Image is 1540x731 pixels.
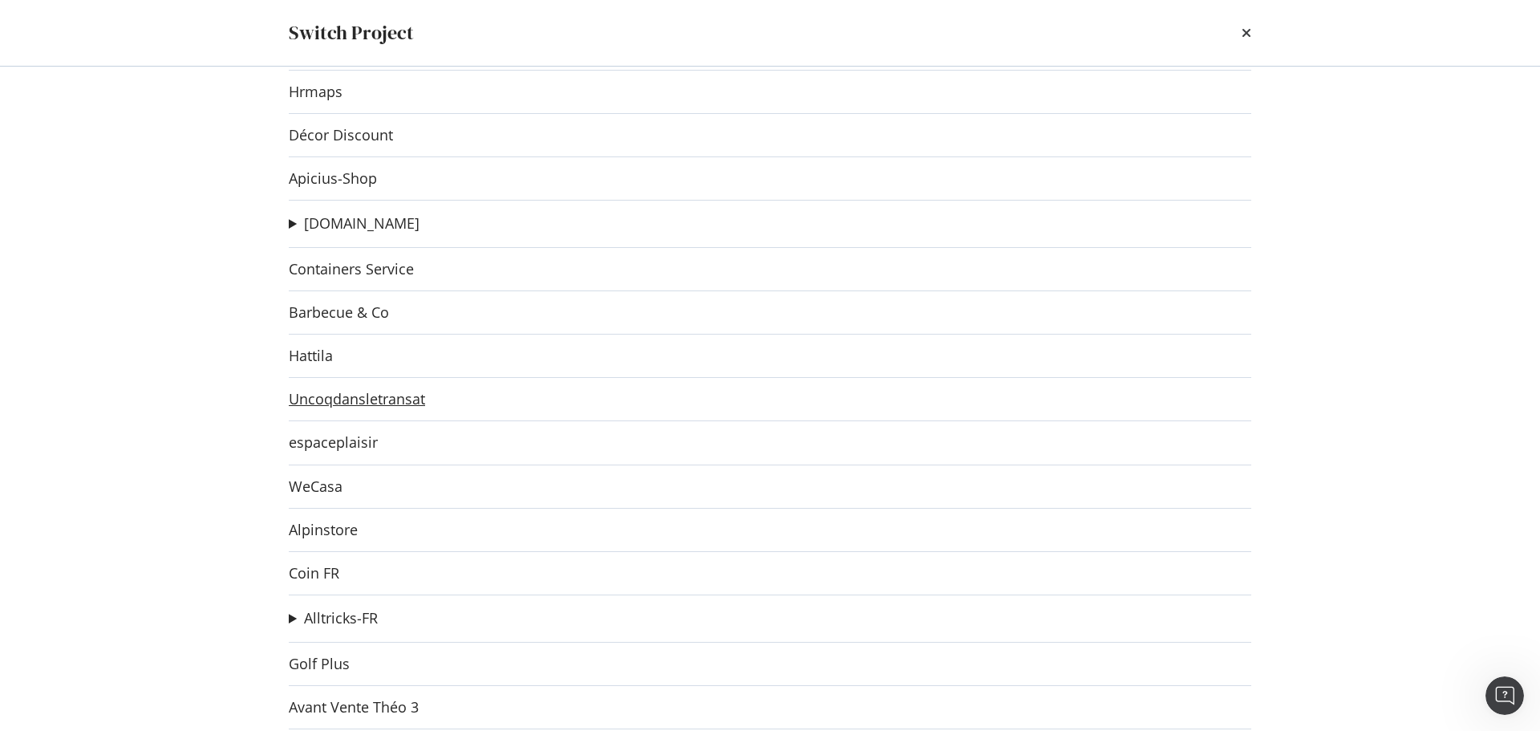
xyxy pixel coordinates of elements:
[13,499,263,550] div: Que pensez-vous du service de [PERSON_NAME] ?
[289,213,419,234] summary: [DOMAIN_NAME]
[251,6,282,37] button: Accueil
[13,422,308,444] div: [DATE]
[134,467,188,479] strong: Resolved
[1485,676,1524,715] iframe: Intercom live chat
[13,335,263,409] div: Thank you for your patience.We will try to get back to you as soon as possible.
[71,281,295,312] div: bonjour, merci je vais tester avec un nouveau crawl
[289,304,389,321] a: Barbecue & Co
[289,434,378,451] a: espaceplaisir
[26,509,250,540] div: Que pensez-vous du service de [PERSON_NAME] ?
[26,368,250,400] div: We will try to get back to you as soon as possible.
[72,450,268,463] span: Le ticket a été mis à jour • Il y a 1 sem
[58,271,308,322] div: bonjour, merci je vais tester avec un nouveau crawl
[289,127,393,144] a: Décor Discount
[13,335,308,422] div: Customer Support dit…
[71,154,295,185] div: ah par contre le starting from ça devrait être 2025, pas 2024
[13,208,308,271] div: Jenny dit…
[13,499,308,551] div: Customer Support dit…
[58,144,308,195] div: ah par contre le starting from ça devrait être 2025, pas 2024
[78,8,182,20] h1: [PERSON_NAME]
[282,6,310,35] div: Fermer
[13,144,308,208] div: SEO dit…
[10,6,41,37] button: go back
[289,170,377,187] a: Apicius-Shop
[289,19,414,47] div: Switch Project
[51,65,291,78] span: [DOMAIN_NAME] | GA visits not showing up
[289,261,414,278] a: Containers Service
[289,83,342,100] a: Hrmaps
[78,20,142,36] p: Actif il y a 4j
[304,215,419,232] a: [DOMAIN_NAME]
[289,656,350,672] a: Golf Plus
[289,478,342,495] a: WeCasa
[289,391,425,408] a: Uncoqdansletransat
[13,444,308,499] div: Jenny dit…
[26,217,250,249] div: Bonjour, les données relatives aux visites sont désormais disponibles.
[13,271,308,335] div: SEO dit…
[16,55,305,88] a: [DOMAIN_NAME] | GA visits not showing up
[26,344,250,360] div: Thank you for your patience.
[289,565,339,582] a: Coin FR
[304,610,378,627] a: Alltricks-FR
[46,9,71,35] img: Profile image for Jenny
[289,347,333,364] a: Hattila
[13,208,263,258] div: Bonjour, les données relatives aux visites sont désormais disponibles.
[1242,19,1251,47] div: times
[289,699,419,716] a: Avant Vente Théo 3
[289,522,358,538] a: Alpinstore
[289,608,378,629] summary: Alltricks-FR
